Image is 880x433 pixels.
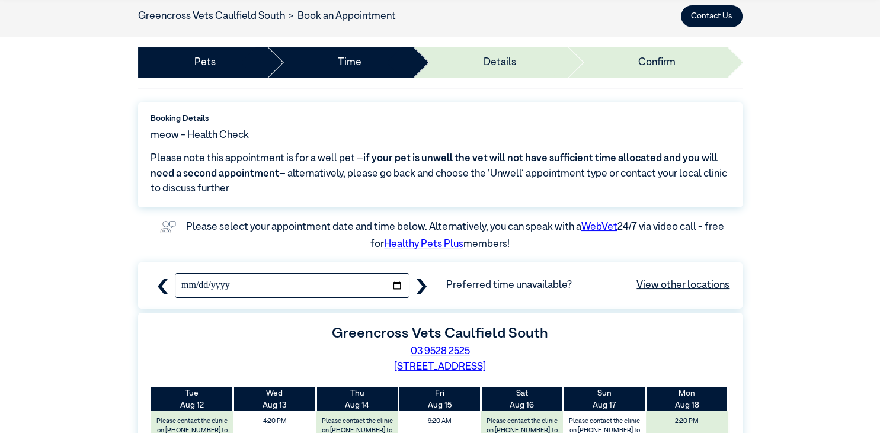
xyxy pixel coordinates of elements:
[338,55,361,70] a: Time
[151,387,233,412] th: Aug 12
[384,239,463,249] a: Healthy Pets Plus
[402,414,477,429] span: 9:20 AM
[151,113,730,124] label: Booking Details
[237,414,312,429] span: 4:20 PM
[151,128,249,143] span: meow - Health Check
[649,414,725,429] span: 2:20 PM
[156,217,180,237] img: vet
[398,387,481,412] th: Aug 15
[332,326,548,341] label: Greencross Vets Caulfield South
[394,362,486,372] a: [STREET_ADDRESS]
[646,387,728,412] th: Aug 18
[316,387,398,412] th: Aug 14
[138,11,285,21] a: Greencross Vets Caulfield South
[233,387,316,412] th: Aug 13
[138,9,396,24] nav: breadcrumb
[411,347,470,357] a: 03 9528 2525
[194,55,216,70] a: Pets
[446,278,730,293] span: Preferred time unavailable?
[636,278,729,293] a: View other locations
[151,153,718,179] span: if your pet is unwell the vet will not have sufficient time allocated and you will need a second ...
[285,9,396,24] li: Book an Appointment
[563,387,645,412] th: Aug 17
[186,222,726,250] label: Please select your appointment date and time below. Alternatively, you can speak with a 24/7 via ...
[151,151,730,197] span: Please note this appointment is for a well pet – – alternatively, please go back and choose the ‘...
[681,5,743,27] button: Contact Us
[581,222,617,232] a: WebVet
[481,387,563,412] th: Aug 16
